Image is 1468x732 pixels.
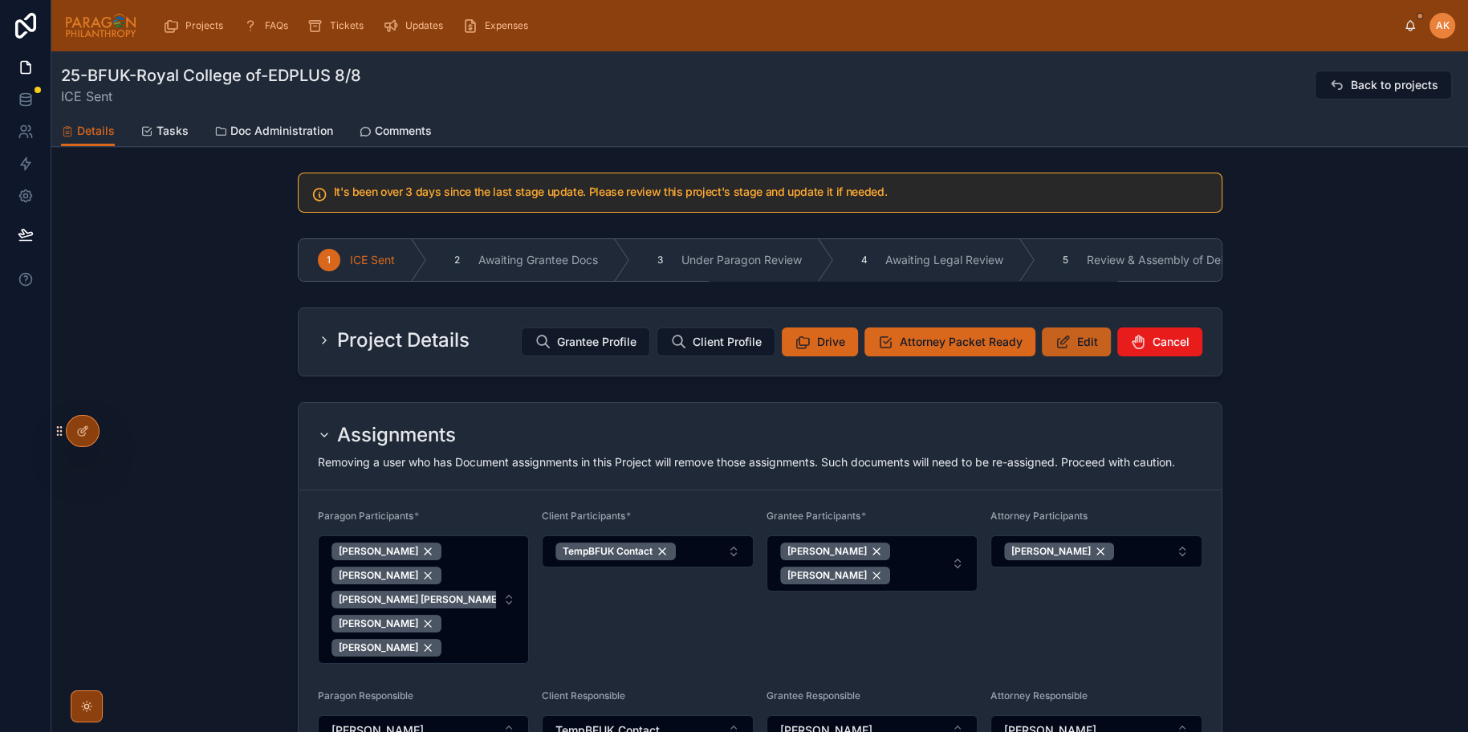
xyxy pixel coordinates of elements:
[780,567,890,584] button: Unselect 427
[563,545,653,558] span: TempBFUK Contact
[318,510,413,522] span: Paragon Participants
[265,19,288,32] span: FAQs
[337,422,456,448] h2: Assignments
[767,689,860,701] span: Grantee Responsible
[1087,252,1271,268] span: Review & Assembly of Deliverables
[1436,19,1450,32] span: AK
[339,569,418,582] span: [PERSON_NAME]
[1351,77,1438,93] span: Back to projects
[214,116,333,148] a: Doc Administration
[158,11,234,40] a: Projects
[375,123,432,139] span: Comments
[331,543,441,560] button: Unselect 29
[900,334,1023,350] span: Attorney Packet Ready
[542,689,625,701] span: Client Responsible
[990,535,1202,567] button: Select Button
[330,19,364,32] span: Tickets
[1117,327,1202,356] button: Cancel
[339,545,418,558] span: [PERSON_NAME]
[885,252,1003,268] span: Awaiting Legal Review
[817,334,845,350] span: Drive
[990,510,1088,522] span: Attorney Participants
[1042,327,1111,356] button: Edit
[331,639,441,657] button: Unselect 30
[238,11,299,40] a: FAQs
[61,64,361,87] h1: 25-BFUK-Royal College of-EDPLUS 8/8
[657,327,775,356] button: Client Profile
[331,615,441,632] button: Unselect 22
[339,641,418,654] span: [PERSON_NAME]
[1011,545,1091,558] span: [PERSON_NAME]
[454,254,460,266] span: 2
[318,535,530,664] button: Select Button
[334,186,1209,197] h5: It's been over 3 days since the last stage update. Please review this project's stage and update ...
[457,11,539,40] a: Expenses
[303,11,375,40] a: Tickets
[77,123,115,139] span: Details
[339,593,500,606] span: [PERSON_NAME] [PERSON_NAME]
[557,334,636,350] span: Grantee Profile
[359,116,432,148] a: Comments
[318,689,413,701] span: Paragon Responsible
[339,617,418,630] span: [PERSON_NAME]
[1153,334,1189,350] span: Cancel
[185,19,223,32] span: Projects
[318,455,1175,469] span: Removing a user who has Document assignments in this Project will remove those assignments. Such ...
[542,535,754,567] button: Select Button
[337,327,470,353] h2: Project Details
[542,510,625,522] span: Client Participants
[1315,71,1452,100] button: Back to projects
[681,252,802,268] span: Under Paragon Review
[378,11,454,40] a: Updates
[61,87,361,106] span: ICE Sent
[1004,543,1114,560] button: Unselect 76
[767,510,860,522] span: Grantee Participants
[350,252,395,268] span: ICE Sent
[405,19,443,32] span: Updates
[1063,254,1068,266] span: 5
[864,327,1035,356] button: Attorney Packet Ready
[140,116,189,148] a: Tasks
[1077,334,1098,350] span: Edit
[327,254,331,266] span: 1
[861,254,868,266] span: 4
[990,689,1088,701] span: Attorney Responsible
[555,543,676,560] button: Unselect 209
[657,254,663,266] span: 3
[478,252,598,268] span: Awaiting Grantee Docs
[157,123,189,139] span: Tasks
[331,591,523,608] button: Unselect 59
[782,327,858,356] button: Drive
[150,8,1404,43] div: scrollable content
[787,569,867,582] span: [PERSON_NAME]
[780,543,890,560] button: Unselect 480
[767,535,978,592] button: Select Button
[521,327,650,356] button: Grantee Profile
[230,123,333,139] span: Doc Administration
[331,567,441,584] button: Unselect 24
[485,19,528,32] span: Expenses
[693,334,762,350] span: Client Profile
[787,545,867,558] span: [PERSON_NAME]
[64,13,137,39] img: App logo
[61,116,115,147] a: Details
